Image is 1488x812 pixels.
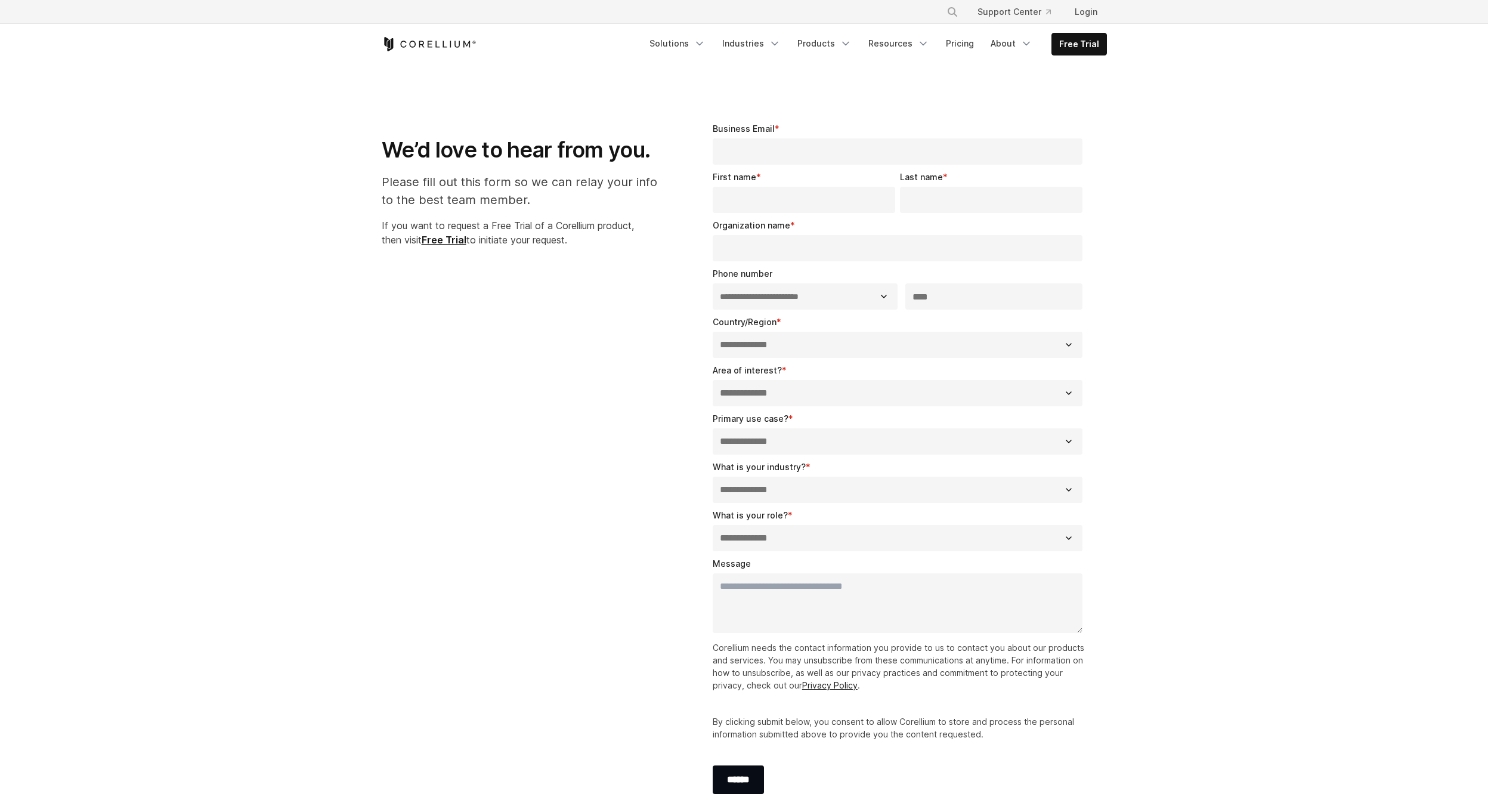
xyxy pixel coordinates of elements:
[713,715,1088,740] p: By clicking submit below, you consent to allow Corellium to store and process the personal inform...
[802,680,858,690] a: Privacy Policy
[422,234,466,246] a: Free Trial
[983,33,1040,54] a: About
[713,413,788,424] span: Primary use case?
[939,33,981,54] a: Pricing
[713,510,788,520] span: What is your role?
[382,37,477,51] a: Corellium Home
[932,1,1107,23] div: Navigation Menu
[713,462,806,472] span: What is your industry?
[642,33,1107,55] div: Navigation Menu
[713,268,772,279] span: Phone number
[713,220,790,230] span: Organization name
[900,172,943,182] span: Last name
[790,33,859,54] a: Products
[382,218,670,247] p: If you want to request a Free Trial of a Corellium product, then visit to initiate your request.
[713,558,751,569] span: Message
[382,137,670,163] h1: We’d love to hear from you.
[713,124,775,134] span: Business Email
[1052,33,1106,55] a: Free Trial
[715,33,788,54] a: Industries
[942,1,963,23] button: Search
[713,641,1088,691] p: Corellium needs the contact information you provide to us to contact you about our products and s...
[968,1,1060,23] a: Support Center
[382,173,670,209] p: Please fill out this form so we can relay your info to the best team member.
[1065,1,1107,23] a: Login
[713,317,777,327] span: Country/Region
[861,33,936,54] a: Resources
[642,33,713,54] a: Solutions
[713,365,782,375] span: Area of interest?
[713,172,756,182] span: First name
